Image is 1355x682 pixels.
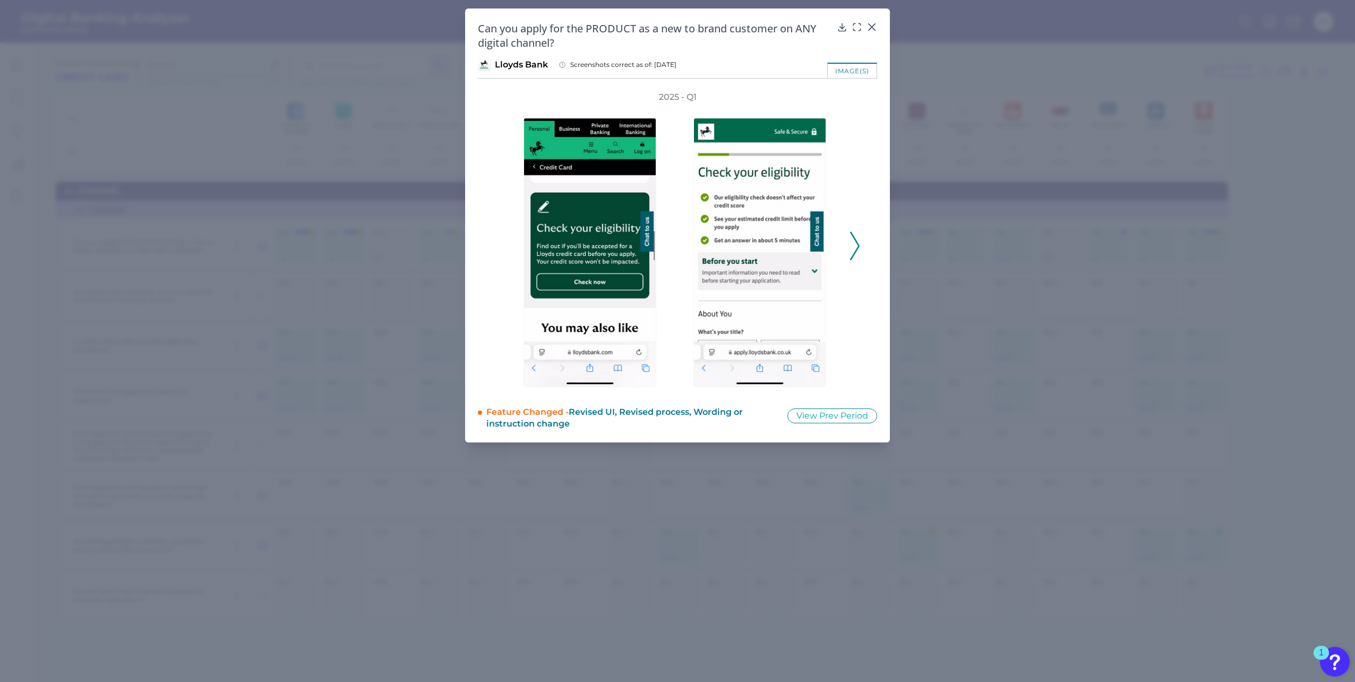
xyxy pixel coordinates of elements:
img: Lloyds-UK-Q1-25-CC-ONB-001.png [524,118,656,387]
div: image(s) [827,63,877,78]
button: Open Resource Center, 1 new notification [1320,647,1350,677]
span: Lloyds Bank [495,59,548,71]
span: Revised UI, Revised process, Wording or instruction change [486,407,743,429]
span: Screenshots correct as of: [DATE] [570,61,676,69]
img: Lloyds-UK-Q1-25-CC-ONB-002.png [693,118,826,387]
h2: Can you apply for the PRODUCT as a new to brand customer on ANY digital channel? [478,21,833,50]
img: Lloyds Bank [478,58,491,71]
div: 1 [1319,653,1324,667]
h3: 2025 - Q1 [659,91,697,103]
button: View Prev Period [787,408,877,423]
div: Feature Changed - [486,402,773,430]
